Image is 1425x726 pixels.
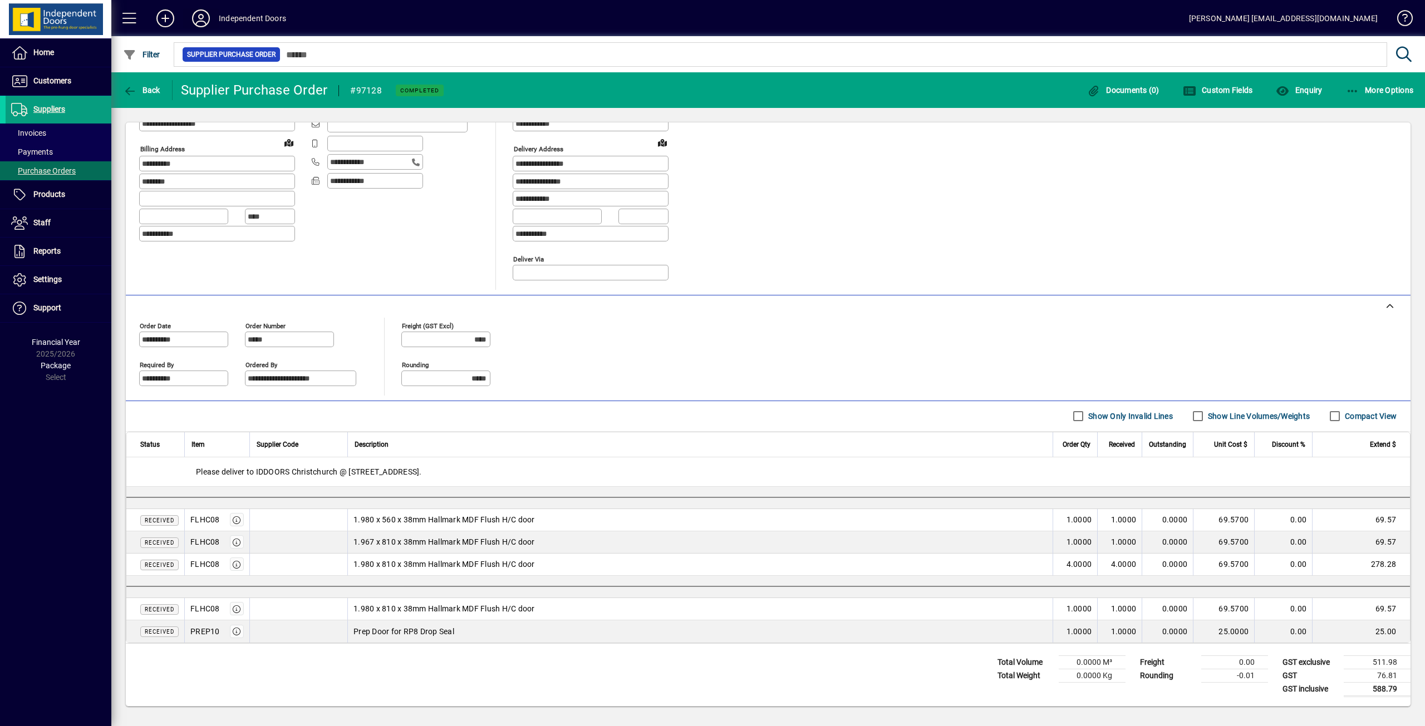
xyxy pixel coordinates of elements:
a: Products [6,181,111,209]
div: Please deliver to IDDOORS Christchurch @ [STREET_ADDRESS]. [126,457,1410,486]
span: 1.980 x 810 x 38mm Hallmark MDF Flush H/C door [353,559,535,570]
td: Total Volume [992,655,1059,669]
span: Prep Door for RP8 Drop Seal [353,626,454,637]
td: 0.0000 [1142,620,1193,643]
td: 69.5700 [1193,531,1254,554]
mat-label: Freight (GST excl) [402,322,454,329]
td: 1.0000 [1053,531,1097,554]
span: Purchase Orders [11,166,76,175]
span: 1.967 x 810 x 38mm Hallmark MDF Flush H/C door [353,536,535,547]
button: Back [120,80,163,100]
td: 0.0000 [1142,598,1193,620]
div: [PERSON_NAME] [EMAIL_ADDRESS][DOMAIN_NAME] [1189,9,1378,27]
td: Rounding [1134,669,1201,682]
span: Received [145,540,174,546]
td: -0.01 [1201,669,1268,682]
span: Staff [33,218,51,227]
td: GST [1277,669,1344,682]
span: Enquiry [1276,86,1322,95]
span: Supplier Code [257,438,298,451]
label: Show Only Invalid Lines [1086,411,1173,422]
app-page-header-button: Back [111,80,173,100]
mat-label: Order number [245,322,286,329]
a: Invoices [6,124,111,142]
span: Back [123,86,160,95]
td: 1.0000 [1053,620,1097,643]
span: 1.980 x 560 x 38mm Hallmark MDF Flush H/C door [353,514,535,525]
div: PREP10 [190,626,220,637]
span: Supplier Purchase Order [187,49,276,60]
td: 69.57 [1312,598,1410,620]
td: 76.81 [1344,669,1411,682]
span: Filter [123,50,160,59]
span: Unit Cost $ [1214,438,1247,451]
td: 0.00 [1254,531,1312,554]
div: FLHC08 [190,514,220,525]
span: Suppliers [33,105,65,113]
td: 1.0000 [1097,598,1142,620]
a: View on map [653,134,671,151]
mat-label: Rounding [402,360,429,368]
td: 0.0000 [1142,509,1193,531]
span: Home [33,48,54,57]
td: 0.00 [1254,598,1312,620]
div: FLHC08 [190,603,220,614]
td: 1.0000 [1097,620,1142,643]
button: Documents (0) [1084,80,1162,100]
span: 1.980 x 810 x 38mm Hallmark MDF Flush H/C door [353,603,535,614]
span: Completed [400,87,439,94]
span: Payments [11,147,53,156]
span: Documents (0) [1087,86,1159,95]
span: Package [41,361,71,370]
td: GST exclusive [1277,655,1344,669]
span: Customers [33,76,71,85]
td: 0.00 [1254,554,1312,576]
a: View on map [280,134,298,151]
td: 69.57 [1312,509,1410,531]
span: Reports [33,246,61,255]
td: 0.0000 Kg [1059,669,1126,682]
button: Enquiry [1273,80,1325,100]
span: Invoices [11,129,46,137]
span: Products [33,190,65,199]
span: Order Qty [1063,438,1090,451]
span: Received [145,517,174,523]
span: Received [145,606,174,613]
td: Freight [1134,655,1201,669]
span: Received [145,562,174,568]
td: 588.79 [1344,682,1411,696]
mat-label: Deliver via [513,255,544,263]
a: Knowledge Base [1389,2,1411,38]
div: #97128 [350,82,382,100]
a: Home [6,39,111,67]
button: Custom Fields [1180,80,1256,100]
td: 4.0000 [1097,554,1142,576]
div: FLHC08 [190,536,220,547]
span: Item [191,438,205,451]
a: Customers [6,67,111,95]
td: 1.0000 [1097,509,1142,531]
td: 69.5700 [1193,598,1254,620]
div: Independent Doors [219,9,286,27]
td: 278.28 [1312,554,1410,576]
mat-label: Order date [140,322,171,329]
a: Reports [6,238,111,265]
div: FLHC08 [190,559,220,570]
span: Status [140,438,160,451]
span: Financial Year [32,338,80,347]
td: 0.0000 M³ [1059,655,1126,669]
td: GST inclusive [1277,682,1344,696]
span: Description [355,438,389,451]
span: Discount % [1272,438,1305,451]
td: Total Weight [992,669,1059,682]
td: 511.98 [1344,655,1411,669]
a: Staff [6,209,111,237]
td: 25.0000 [1193,620,1254,643]
label: Compact View [1343,411,1397,422]
span: Custom Fields [1183,86,1253,95]
a: Settings [6,266,111,294]
td: 0.00 [1201,655,1268,669]
td: 0.00 [1254,509,1312,531]
td: 69.57 [1312,531,1410,554]
span: Outstanding [1149,438,1186,451]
